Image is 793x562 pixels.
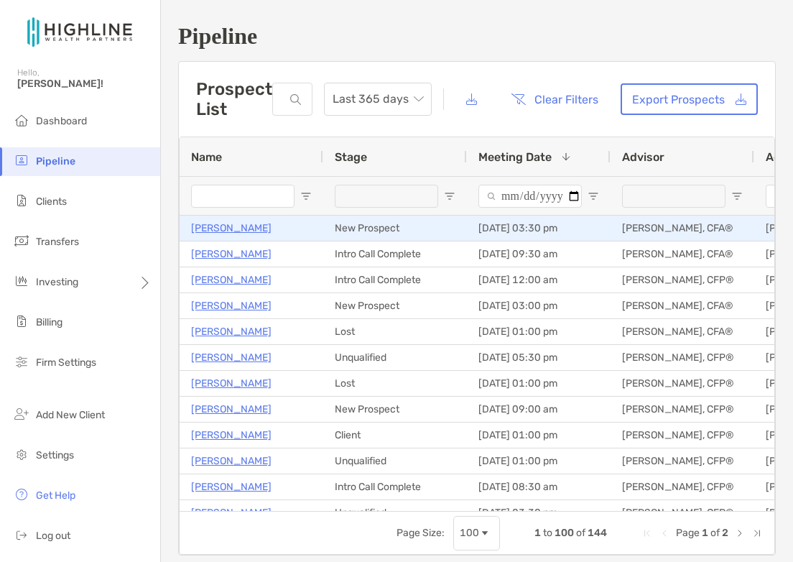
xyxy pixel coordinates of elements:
div: New Prospect [323,293,467,318]
span: Clients [36,195,67,208]
div: [DATE] 09:30 am [467,241,611,267]
button: Open Filter Menu [731,190,743,202]
h3: Prospect List [196,79,272,119]
span: 1 [534,527,541,539]
div: Last Page [751,528,763,539]
span: 2 [722,527,728,539]
div: Intro Call Complete [323,474,467,499]
span: Firm Settings [36,356,96,369]
span: Name [191,150,222,164]
div: Unqualified [323,345,467,370]
div: [DATE] 03:00 pm [467,293,611,318]
div: [PERSON_NAME], CFP® [611,448,754,474]
div: [DATE] 01:00 pm [467,371,611,396]
span: Pipeline [36,155,75,167]
div: Unqualified [323,500,467,525]
div: [DATE] 01:00 pm [467,448,611,474]
div: [DATE] 05:30 pm [467,345,611,370]
button: Open Filter Menu [300,190,312,202]
div: [PERSON_NAME], CFA® [611,293,754,318]
div: [DATE] 01:00 pm [467,319,611,344]
a: [PERSON_NAME] [191,271,272,289]
span: [PERSON_NAME]! [17,78,152,90]
div: [PERSON_NAME], CFA® [611,319,754,344]
img: add_new_client icon [13,405,30,423]
img: firm-settings icon [13,353,30,370]
a: [PERSON_NAME] [191,452,272,470]
div: [PERSON_NAME], CFP® [611,500,754,525]
a: [PERSON_NAME] [191,504,272,522]
span: 100 [555,527,574,539]
div: [DATE] 08:30 am [467,474,611,499]
a: [PERSON_NAME] [191,245,272,263]
img: settings icon [13,446,30,463]
input: Name Filter Input [191,185,295,208]
a: [PERSON_NAME] [191,400,272,418]
a: Export Prospects [621,83,758,115]
span: Dashboard [36,115,87,127]
button: Open Filter Menu [444,190,455,202]
div: Client [323,423,467,448]
img: get-help icon [13,486,30,503]
a: [PERSON_NAME] [191,219,272,237]
span: Billing [36,316,62,328]
div: New Prospect [323,397,467,422]
div: [DATE] 03:30 pm [467,500,611,525]
a: [PERSON_NAME] [191,374,272,392]
span: 144 [588,527,607,539]
input: Meeting Date Filter Input [478,185,582,208]
img: Zoe Logo [17,6,143,57]
div: [PERSON_NAME], CFP® [611,345,754,370]
img: logout icon [13,526,30,543]
img: pipeline icon [13,152,30,169]
span: of [576,527,585,539]
div: [DATE] 01:00 pm [467,423,611,448]
div: [PERSON_NAME], CFP® [611,474,754,499]
div: [PERSON_NAME], CFP® [611,397,754,422]
button: Open Filter Menu [588,190,599,202]
img: billing icon [13,313,30,330]
div: 100 [460,527,479,539]
div: [DATE] 12:00 am [467,267,611,292]
div: Intro Call Complete [323,241,467,267]
div: [PERSON_NAME], CFA® [611,216,754,241]
div: New Prospect [323,216,467,241]
div: First Page [641,528,653,539]
a: [PERSON_NAME] [191,323,272,341]
div: Previous Page [659,528,670,539]
div: [PERSON_NAME], CFP® [611,267,754,292]
span: Page [676,527,700,539]
div: Lost [323,319,467,344]
span: Transfers [36,236,79,248]
span: Get Help [36,489,75,502]
a: [PERSON_NAME] [191,297,272,315]
h1: Pipeline [178,23,776,50]
div: Intro Call Complete [323,267,467,292]
a: [PERSON_NAME] [191,426,272,444]
span: Settings [36,449,74,461]
span: Last 365 days [333,83,423,115]
div: Next Page [734,528,746,539]
span: to [543,527,552,539]
div: [PERSON_NAME], CFP® [611,371,754,396]
span: of [710,527,720,539]
button: Clear Filters [500,83,609,115]
span: Meeting Date [478,150,552,164]
img: input icon [290,94,301,105]
span: Advisor [622,150,664,164]
a: [PERSON_NAME] [191,478,272,496]
div: Page Size [453,516,500,551]
span: Stage [335,150,367,164]
div: Lost [323,371,467,396]
img: dashboard icon [13,111,30,129]
div: [PERSON_NAME], CFP® [611,423,754,448]
div: [PERSON_NAME], CFA® [611,241,754,267]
